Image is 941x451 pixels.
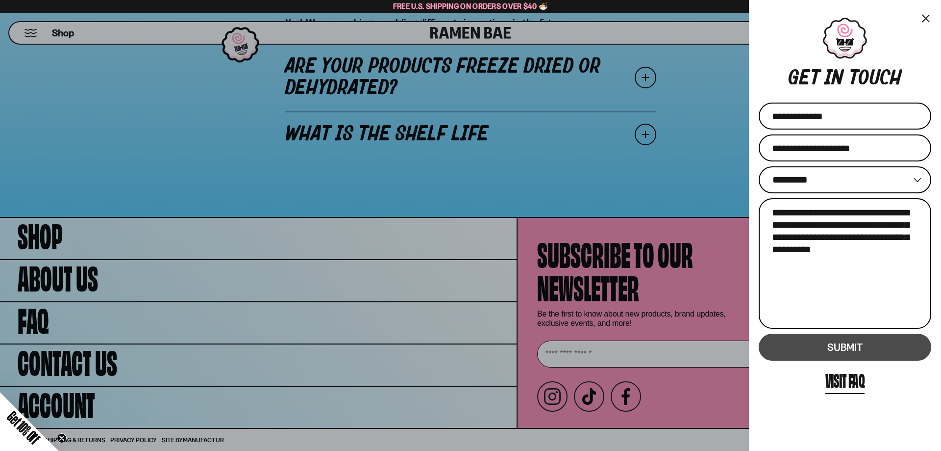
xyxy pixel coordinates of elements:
span: Free U.S. Shipping on Orders over $40 🍜 [393,1,548,11]
div: touch [849,69,902,91]
div: Get [788,69,819,91]
button: Close teaser [57,433,67,443]
span: Get 10% Off [4,408,43,447]
button: Close menu [920,12,931,26]
button: Submit [759,334,931,361]
span: Submit [827,341,862,353]
a: Visit FAQ [825,366,865,394]
div: in [825,69,843,91]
